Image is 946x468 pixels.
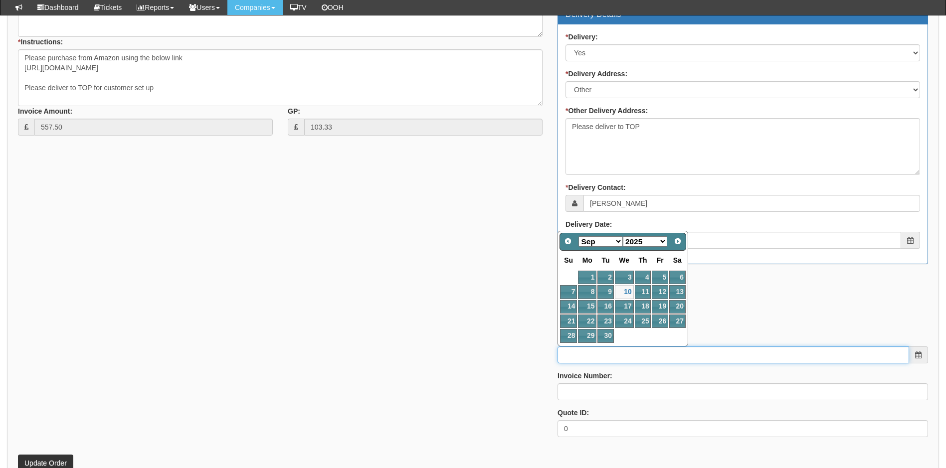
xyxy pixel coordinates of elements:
[558,408,589,418] label: Quote ID:
[566,106,648,116] label: Other Delivery Address:
[560,314,577,328] a: 21
[578,300,596,313] a: 15
[597,285,613,299] a: 9
[582,256,592,264] span: Monday
[652,300,668,313] a: 19
[669,314,686,328] a: 27
[619,256,629,264] span: Wednesday
[578,314,596,328] a: 22
[635,314,651,328] a: 25
[18,37,63,47] label: Instructions:
[615,271,634,284] a: 3
[578,285,596,299] a: 8
[652,285,668,299] a: 12
[669,285,686,299] a: 13
[669,271,686,284] a: 6
[18,49,543,106] textarea: Please purchase from Amazon using the below link [URL][DOMAIN_NAME] Please deliver to TOP for cus...
[561,234,575,248] a: Prev
[615,300,634,313] a: 17
[615,285,634,299] a: 10
[288,106,300,116] label: GP:
[566,69,627,79] label: Delivery Address:
[639,256,647,264] span: Thursday
[566,219,612,229] label: Delivery Date:
[597,314,613,328] a: 23
[558,371,612,381] label: Invoice Number:
[564,256,573,264] span: Sunday
[669,300,686,313] a: 20
[635,300,651,313] a: 18
[635,271,651,284] a: 4
[560,285,577,299] a: 7
[615,314,634,328] a: 24
[597,271,613,284] a: 2
[674,237,682,245] span: Next
[578,329,596,342] a: 29
[578,271,596,284] a: 1
[673,256,682,264] span: Saturday
[597,300,613,313] a: 16
[652,314,668,328] a: 26
[566,118,920,175] textarea: Please deliver to TOP
[564,237,572,245] span: Prev
[566,32,598,42] label: Delivery:
[560,329,577,342] a: 28
[671,234,685,248] a: Next
[635,285,651,299] a: 11
[18,106,72,116] label: Invoice Amount:
[566,182,626,192] label: Delivery Contact:
[602,256,610,264] span: Tuesday
[597,329,613,342] a: 30
[560,300,577,313] a: 14
[652,271,668,284] a: 5
[657,256,664,264] span: Friday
